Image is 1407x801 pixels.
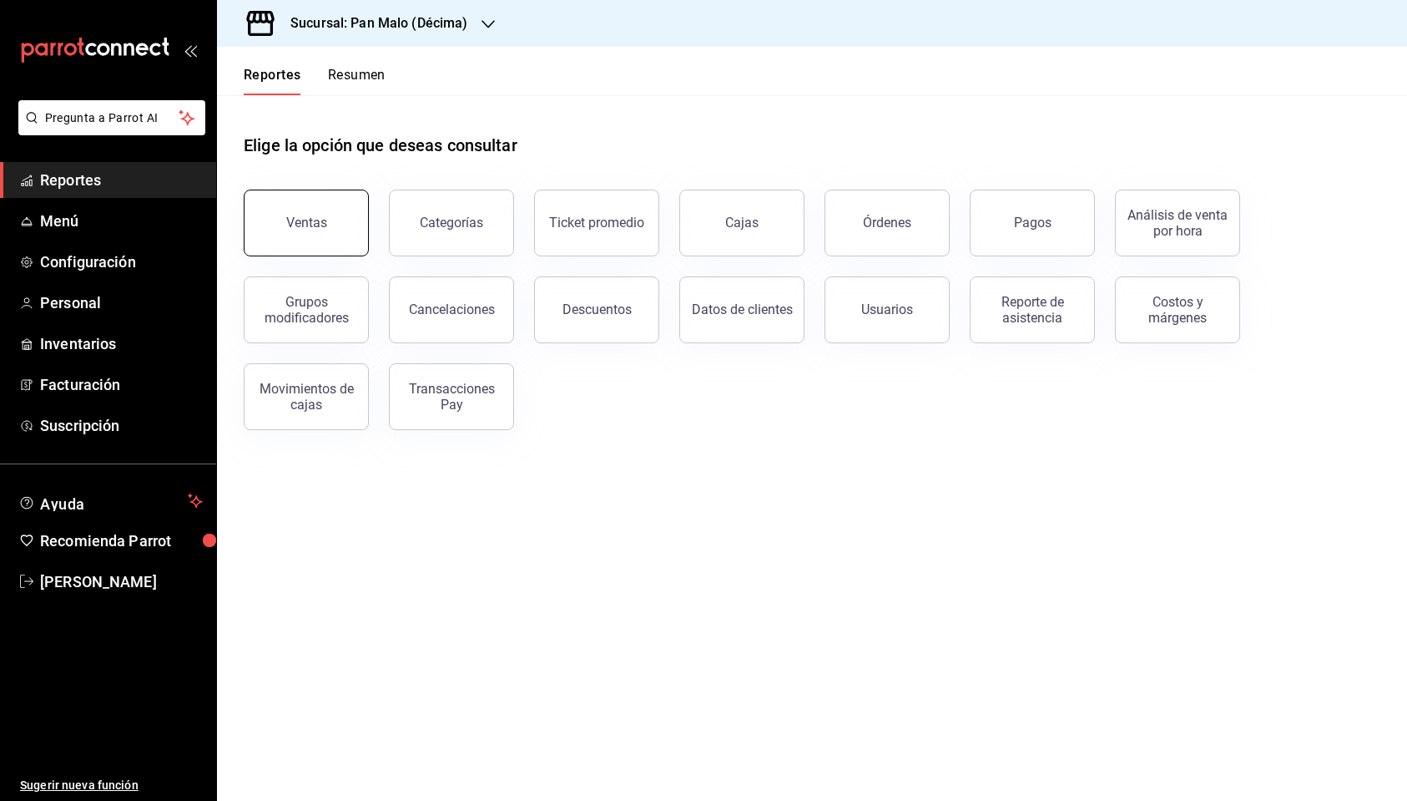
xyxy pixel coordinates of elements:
[12,121,205,139] a: Pregunta a Parrot AI
[692,302,793,317] div: Datos de clientes
[244,67,386,95] div: navigation tabs
[1014,215,1051,231] div: Pagos
[277,13,468,33] h3: Sucursal: Pan Malo (Décima)
[861,302,913,317] div: Usuarios
[389,363,514,430] button: Transacciones Pay
[244,363,369,430] button: Movimientos de cajas
[1126,207,1229,239] div: Análisis de venta por hora
[825,190,950,256] button: Órdenes
[40,169,203,191] span: Reportes
[18,100,205,135] button: Pregunta a Parrot AI
[1115,190,1240,256] button: Análisis de venta por hora
[825,276,950,343] button: Usuarios
[400,381,503,413] div: Transacciones Pay
[549,215,644,231] div: Ticket promedio
[970,190,1095,256] button: Pagos
[562,302,632,317] div: Descuentos
[389,276,514,343] button: Cancelaciones
[863,215,911,231] div: Órdenes
[40,210,203,232] span: Menú
[534,276,659,343] button: Descuentos
[20,777,203,794] span: Sugerir nueva función
[534,190,659,256] button: Ticket promedio
[184,43,197,57] button: open_drawer_menu
[409,302,495,317] div: Cancelaciones
[328,67,386,95] button: Resumen
[40,292,203,314] span: Personal
[725,213,759,233] div: Cajas
[679,276,804,343] button: Datos de clientes
[970,276,1095,343] button: Reporte de asistencia
[255,381,358,413] div: Movimientos de cajas
[286,215,327,231] div: Ventas
[244,133,517,158] h1: Elige la opción que deseas consultar
[40,491,181,511] span: Ayuda
[255,294,358,326] div: Grupos modificadores
[389,190,514,256] button: Categorías
[981,294,1084,326] div: Reporte de asistencia
[679,190,804,256] a: Cajas
[40,530,203,552] span: Recomienda Parrot
[45,109,179,127] span: Pregunta a Parrot AI
[40,332,203,355] span: Inventarios
[244,67,301,95] button: Reportes
[40,373,203,396] span: Facturación
[420,215,483,231] div: Categorías
[244,276,369,343] button: Grupos modificadores
[1126,294,1229,326] div: Costos y márgenes
[40,570,203,593] span: [PERSON_NAME]
[40,414,203,437] span: Suscripción
[244,190,369,256] button: Ventas
[1115,276,1240,343] button: Costos y márgenes
[40,251,203,273] span: Configuración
